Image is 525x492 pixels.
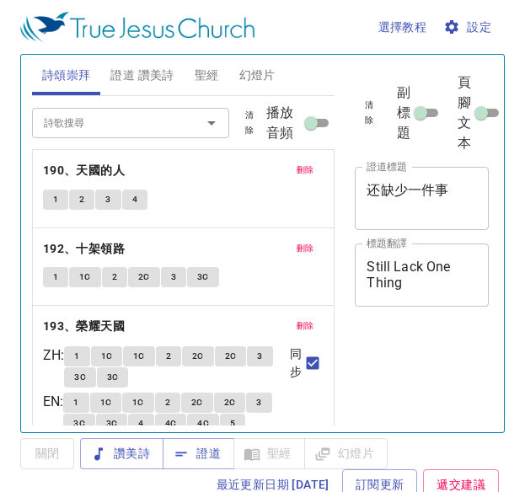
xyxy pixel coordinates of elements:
button: 2C [215,346,247,366]
button: 1C [122,393,154,413]
span: 4C [197,416,209,431]
span: 3 [257,349,262,364]
button: 設定 [440,12,498,43]
span: 2 [79,192,84,207]
button: 2C [214,393,246,413]
button: 3 [161,267,186,287]
button: 1C [90,393,122,413]
button: 3 [247,346,272,366]
button: 證道 [163,438,234,469]
span: 刪除 [297,241,314,256]
button: 4C [155,414,187,434]
span: 選擇教程 [378,17,427,38]
span: 1C [100,395,112,410]
span: 1 [74,349,79,364]
button: 讚美詩 [80,438,163,469]
span: 1C [132,395,144,410]
span: 2 [112,270,117,285]
button: 清除 [233,105,266,141]
textarea: 还缺少一件事 [367,182,477,214]
span: 3 [105,192,110,207]
button: 2 [155,393,180,413]
span: 4C [165,416,177,431]
span: 幻燈片 [239,65,276,86]
span: 2C [225,349,237,364]
span: 刪除 [297,163,314,178]
button: 5 [220,414,245,434]
span: 清除 [243,108,256,138]
button: 2 [102,267,127,287]
span: 1 [53,192,58,207]
button: 4 [128,414,153,434]
b: 193、榮耀天國 [43,316,125,337]
iframe: from-child [348,324,463,472]
p: ZH : [43,345,64,366]
button: 3C [97,367,129,388]
button: 1 [64,346,89,366]
button: 2 [156,346,181,366]
span: 3C [74,370,86,385]
span: 3C [73,416,85,431]
img: True Jesus Church [20,12,254,42]
button: 3C [63,414,95,434]
button: 1 [43,267,68,287]
b: 192、十架領路 [43,238,125,259]
button: 2C [181,393,213,413]
button: 1C [123,346,155,366]
b: 190、天國的人 [43,160,125,181]
span: 2 [166,349,171,364]
span: 2 [165,395,170,410]
span: 證道 讚美詩 [110,65,174,86]
span: 2C [192,349,204,364]
button: 刪除 [287,238,324,259]
span: 4 [132,192,137,207]
span: 2C [224,395,236,410]
textarea: Still Lack One Thing [367,259,477,291]
span: 1C [101,349,113,364]
span: 3C [106,416,118,431]
span: 副標題 [397,83,410,143]
button: 193、榮耀天國 [43,316,128,337]
span: 3 [256,395,261,410]
button: 選擇教程 [372,12,434,43]
span: 1C [79,270,91,285]
button: Open [200,111,223,135]
span: 播放音頻 [266,103,302,143]
button: 2C [128,267,160,287]
span: 5 [230,416,235,431]
span: 刪除 [297,318,314,334]
button: 刪除 [287,160,324,180]
span: 1 [73,395,78,410]
button: 4C [187,414,219,434]
span: 3 [171,270,176,285]
span: 3C [197,270,209,285]
button: 1C [69,267,101,287]
span: 同步 [290,345,302,381]
button: 1C [91,346,123,366]
button: 1 [43,190,68,210]
button: 3C [187,267,219,287]
span: 頁腳文本 [458,72,471,153]
span: 2C [138,270,150,285]
button: 190、天國的人 [43,160,128,181]
button: 刪除 [287,316,324,336]
span: 清除 [365,98,373,128]
span: 讚美詩 [94,443,150,464]
span: 詩頌崇拜 [42,65,91,86]
span: 證道 [176,443,221,464]
button: 3C [96,414,128,434]
span: 設定 [447,17,491,38]
button: 3 [246,393,271,413]
button: 2 [69,190,94,210]
button: 3 [95,190,121,210]
button: 192、十架領路 [43,238,128,259]
span: 2C [191,395,203,410]
span: 1C [133,349,145,364]
button: 3C [64,367,96,388]
button: 2C [182,346,214,366]
p: EN : [43,392,63,412]
span: 聖經 [195,65,219,86]
span: 3C [107,370,119,385]
button: 1 [63,393,88,413]
span: 1 [53,270,58,285]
